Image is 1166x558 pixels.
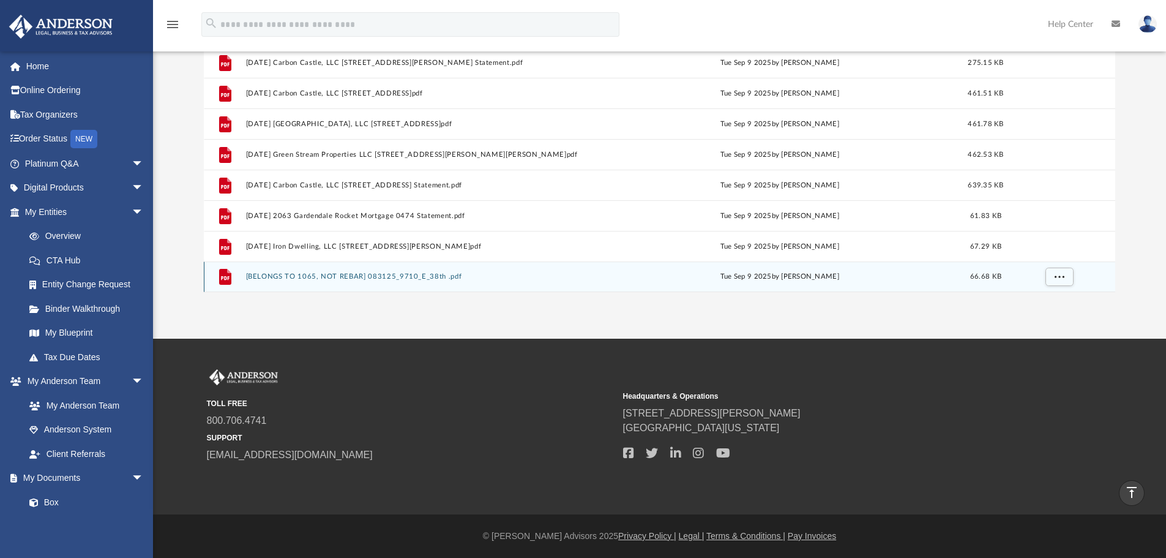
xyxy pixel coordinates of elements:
span: 67.29 KB [970,243,1001,249]
div: Tue Sep 9 2025 by [PERSON_NAME] [604,271,956,282]
a: My Anderson Teamarrow_drop_down [9,369,156,394]
div: Tue Sep 9 2025 by [PERSON_NAME] [604,118,956,129]
small: TOLL FREE [207,398,615,409]
a: menu [165,23,180,32]
div: Tue Sep 9 2025 by [PERSON_NAME] [604,179,956,190]
a: My Entitiesarrow_drop_down [9,200,162,224]
button: [DATE] [GEOGRAPHIC_DATA], LLC [STREET_ADDRESS]pdf [245,120,598,128]
a: vertical_align_top [1119,480,1145,506]
button: [DATE] Iron Dwelling, LLC [STREET_ADDRESS][PERSON_NAME]pdf [245,243,598,251]
a: Privacy Policy | [618,531,676,541]
button: [DATE] 2063 Gardendale Rocket Mortgage 0474 Statement.pdf [245,212,598,220]
a: Pay Invoices [788,531,836,541]
span: arrow_drop_down [132,151,156,176]
div: Tue Sep 9 2025 by [PERSON_NAME] [604,210,956,221]
a: Digital Productsarrow_drop_down [9,176,162,200]
span: 275.15 KB [968,59,1003,66]
a: My Documentsarrow_drop_down [9,466,156,491]
button: [DATE] Carbon Castle, LLC [STREET_ADDRESS]pdf [245,89,598,97]
span: 639.35 KB [968,181,1003,188]
img: Anderson Advisors Platinum Portal [207,369,280,385]
span: 61.83 KB [970,212,1001,219]
a: Home [9,54,162,78]
div: NEW [70,130,97,148]
a: Entity Change Request [17,273,162,297]
div: © [PERSON_NAME] Advisors 2025 [153,530,1166,543]
span: 462.53 KB [968,151,1003,157]
i: menu [165,17,180,32]
small: SUPPORT [207,432,615,443]
a: Legal | [679,531,704,541]
button: [DATE] Green Stream Properties LLC [STREET_ADDRESS][PERSON_NAME][PERSON_NAME]pdf [245,151,598,159]
a: My Anderson Team [17,393,150,418]
a: Overview [17,224,162,249]
i: vertical_align_top [1124,485,1139,500]
div: Tue Sep 9 2025 by [PERSON_NAME] [604,149,956,160]
a: [GEOGRAPHIC_DATA][US_STATE] [623,423,780,433]
a: Binder Walkthrough [17,296,162,321]
img: User Pic [1138,15,1157,33]
span: 66.68 KB [970,273,1001,280]
small: Headquarters & Operations [623,391,1031,402]
a: My Blueprint [17,321,156,345]
a: Terms & Conditions | [706,531,785,541]
a: Order StatusNEW [9,127,162,152]
a: [STREET_ADDRESS][PERSON_NAME] [623,408,801,418]
a: [EMAIL_ADDRESS][DOMAIN_NAME] [207,450,373,460]
a: 800.706.4741 [207,415,267,426]
button: [BELONGS TO 1065, NOT REBAR] 083125_9710_E_38th .pdf [245,273,598,281]
div: Tue Sep 9 2025 by [PERSON_NAME] [604,88,956,99]
span: arrow_drop_down [132,200,156,225]
a: Tax Organizers [9,102,162,127]
div: grid [204,39,1116,292]
div: Tue Sep 9 2025 by [PERSON_NAME] [604,241,956,252]
span: 461.78 KB [968,120,1003,127]
a: Anderson System [17,418,156,442]
button: [DATE] Carbon Castle, LLC [STREET_ADDRESS][PERSON_NAME] Statement.pdf [245,59,598,67]
span: 461.51 KB [968,89,1003,96]
i: search [204,17,218,30]
a: CTA Hub [17,248,162,273]
span: arrow_drop_down [132,369,156,394]
div: Tue Sep 9 2025 by [PERSON_NAME] [604,57,956,68]
a: Client Referrals [17,442,156,466]
a: Meeting Minutes [17,515,156,539]
a: Box [17,490,150,515]
img: Anderson Advisors Platinum Portal [6,15,116,39]
span: arrow_drop_down [132,176,156,201]
button: [DATE] Carbon Castle, LLC [STREET_ADDRESS] Statement.pdf [245,181,598,189]
a: Platinum Q&Aarrow_drop_down [9,151,162,176]
a: Online Ordering [9,78,162,103]
button: More options [1045,268,1073,286]
a: Tax Due Dates [17,345,162,369]
span: arrow_drop_down [132,466,156,491]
